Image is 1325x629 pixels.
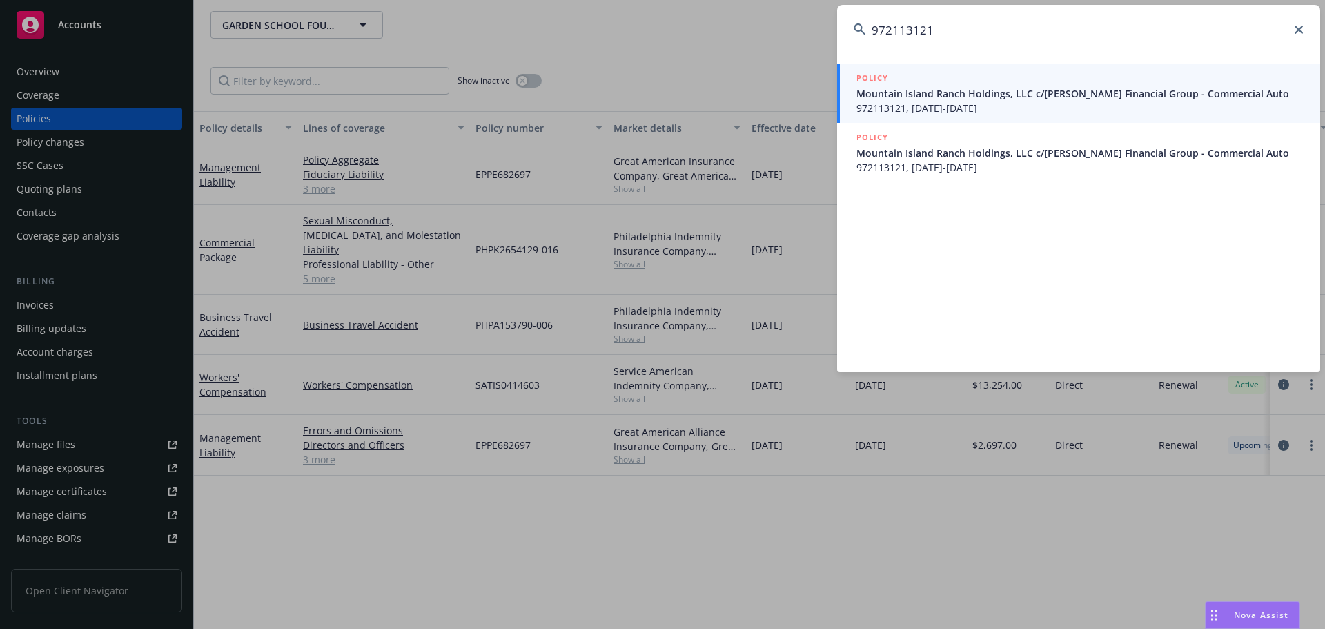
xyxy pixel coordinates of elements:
[856,101,1304,115] span: 972113121, [DATE]-[DATE]
[856,130,888,144] h5: POLICY
[1206,602,1223,628] div: Drag to move
[1205,601,1300,629] button: Nova Assist
[856,86,1304,101] span: Mountain Island Ranch Holdings, LLC c/[PERSON_NAME] Financial Group - Commercial Auto
[837,123,1320,182] a: POLICYMountain Island Ranch Holdings, LLC c/[PERSON_NAME] Financial Group - Commercial Auto972113...
[856,71,888,85] h5: POLICY
[837,5,1320,55] input: Search...
[837,64,1320,123] a: POLICYMountain Island Ranch Holdings, LLC c/[PERSON_NAME] Financial Group - Commercial Auto972113...
[1234,609,1288,621] span: Nova Assist
[856,146,1304,160] span: Mountain Island Ranch Holdings, LLC c/[PERSON_NAME] Financial Group - Commercial Auto
[856,160,1304,175] span: 972113121, [DATE]-[DATE]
